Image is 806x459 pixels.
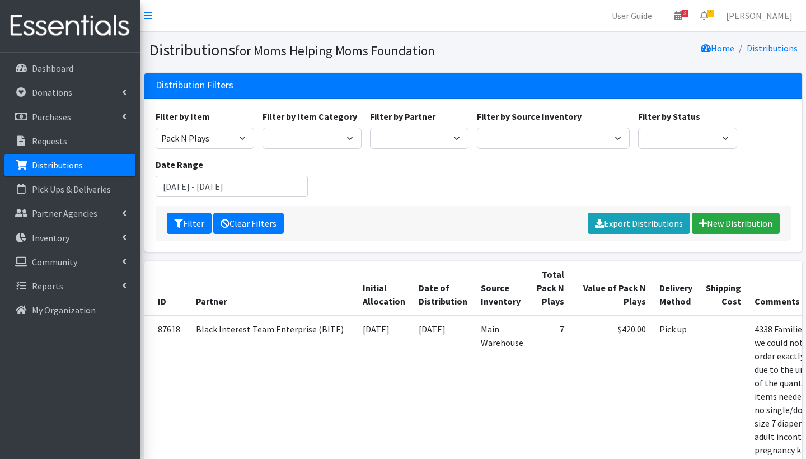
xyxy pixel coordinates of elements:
[32,256,77,268] p: Community
[213,213,284,234] a: Clear Filters
[32,87,72,98] p: Donations
[189,261,356,315] th: Partner
[717,4,802,27] a: [PERSON_NAME]
[32,63,73,74] p: Dashboard
[32,232,69,243] p: Inventory
[571,261,653,315] th: Value of Pack N Plays
[32,280,63,292] p: Reports
[477,110,582,123] label: Filter by Source Inventory
[4,202,135,224] a: Partner Agencies
[692,213,780,234] a: New Distribution
[4,299,135,321] a: My Organization
[4,227,135,249] a: Inventory
[156,110,210,123] label: Filter by Item
[4,178,135,200] a: Pick Ups & Deliveries
[4,154,135,176] a: Distributions
[4,7,135,45] img: HumanEssentials
[32,160,83,171] p: Distributions
[691,4,717,27] a: 4
[666,4,691,27] a: 3
[4,57,135,79] a: Dashboard
[32,184,111,195] p: Pick Ups & Deliveries
[156,79,233,91] h3: Distribution Filters
[638,110,700,123] label: Filter by Status
[32,305,96,316] p: My Organization
[4,106,135,128] a: Purchases
[699,261,748,315] th: Shipping Cost
[149,40,469,60] h1: Distributions
[4,130,135,152] a: Requests
[156,158,203,171] label: Date Range
[4,275,135,297] a: Reports
[32,208,97,219] p: Partner Agencies
[474,261,530,315] th: Source Inventory
[747,43,798,54] a: Distributions
[530,261,571,315] th: Total Pack N Plays
[603,4,661,27] a: User Guide
[412,261,474,315] th: Date of Distribution
[4,81,135,104] a: Donations
[681,10,688,17] span: 3
[370,110,435,123] label: Filter by Partner
[156,176,308,197] input: January 1, 2011 - December 31, 2011
[263,110,357,123] label: Filter by Item Category
[144,261,189,315] th: ID
[32,135,67,147] p: Requests
[4,251,135,273] a: Community
[32,111,71,123] p: Purchases
[653,261,699,315] th: Delivery Method
[167,213,212,234] button: Filter
[235,43,435,59] small: for Moms Helping Moms Foundation
[588,213,690,234] a: Export Distributions
[707,10,714,17] span: 4
[701,43,734,54] a: Home
[356,261,412,315] th: Initial Allocation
